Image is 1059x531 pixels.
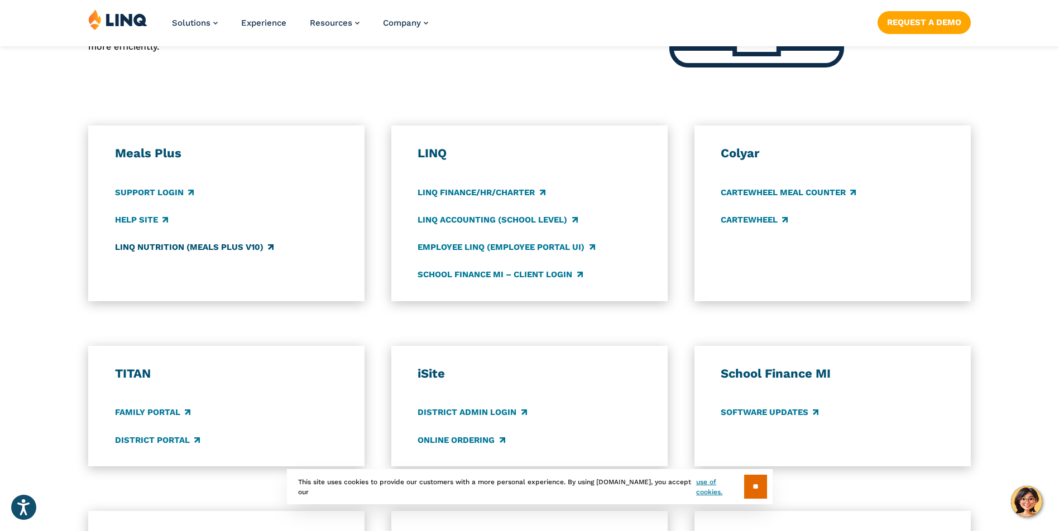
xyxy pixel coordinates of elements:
[383,18,428,28] a: Company
[1011,486,1042,517] button: Hello, have a question? Let’s chat.
[418,241,595,253] a: Employee LINQ (Employee Portal UI)
[287,469,773,504] div: This site uses cookies to provide our customers with a more personal experience. By using [DOMAIN...
[696,477,744,497] a: use of cookies.
[310,18,360,28] a: Resources
[115,146,338,161] h3: Meals Plus
[721,407,818,419] a: Software Updates
[878,9,971,33] nav: Button Navigation
[88,9,147,30] img: LINQ | K‑12 Software
[241,18,286,28] a: Experience
[721,146,944,161] h3: Colyar
[878,11,971,33] a: Request a Demo
[418,407,526,419] a: District Admin Login
[721,366,944,382] h3: School Finance MI
[310,18,352,28] span: Resources
[115,241,274,253] a: LINQ Nutrition (Meals Plus v10)
[418,434,505,446] a: Online Ordering
[115,186,194,199] a: Support Login
[721,214,788,226] a: CARTEWHEEL
[115,407,190,419] a: Family Portal
[172,18,218,28] a: Solutions
[721,186,856,199] a: CARTEWHEEL Meal Counter
[418,214,577,226] a: LINQ Accounting (school level)
[172,9,428,46] nav: Primary Navigation
[418,366,641,382] h3: iSite
[115,366,338,382] h3: TITAN
[172,18,210,28] span: Solutions
[418,146,641,161] h3: LINQ
[115,214,168,226] a: Help Site
[115,434,200,446] a: District Portal
[418,268,582,281] a: School Finance MI – Client Login
[383,18,421,28] span: Company
[418,186,545,199] a: LINQ Finance/HR/Charter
